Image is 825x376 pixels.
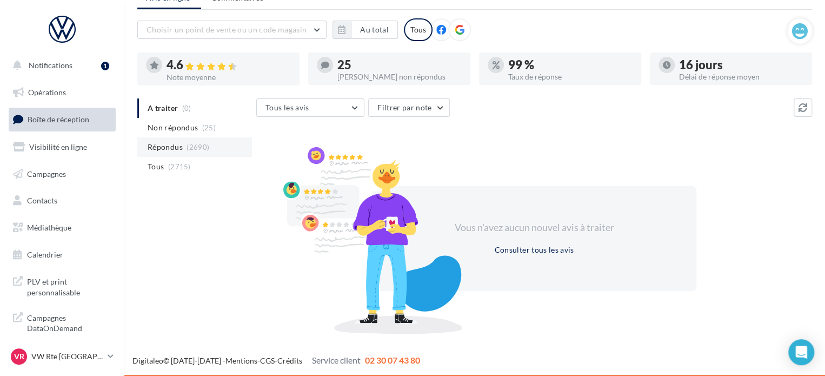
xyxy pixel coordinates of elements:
span: Campagnes DataOnDemand [27,311,111,334]
a: Digitaleo [132,356,163,365]
span: Campagnes [27,169,66,178]
div: Open Intercom Messenger [788,339,814,365]
button: Tous les avis [256,98,364,117]
span: (2690) [187,143,209,151]
div: 16 jours [679,59,803,71]
a: VR VW Rte [GEOGRAPHIC_DATA] [9,346,116,367]
a: Mentions [225,356,257,365]
a: Crédits [277,356,302,365]
button: Notifications 1 [6,54,114,77]
div: Vous n'avez aucun nouvel avis à traiter [441,221,627,235]
span: Service client [312,355,361,365]
button: Consulter tous les avis [490,243,578,256]
button: Choisir un point de vente ou un code magasin [137,21,327,39]
span: Boîte de réception [28,115,89,124]
span: Médiathèque [27,223,71,232]
a: Campagnes DataOnDemand [6,306,118,338]
button: Filtrer par note [368,98,450,117]
div: 4.6 [167,59,291,71]
a: Médiathèque [6,216,118,239]
div: Tous [404,18,433,41]
span: Opérations [28,88,66,97]
span: Visibilité en ligne [29,142,87,151]
a: Campagnes [6,163,118,186]
span: Contacts [27,196,57,205]
button: Au total [332,21,398,39]
div: 1 [101,62,109,70]
a: Contacts [6,189,118,212]
span: Choisir un point de vente ou un code magasin [147,25,307,34]
a: Opérations [6,81,118,104]
span: Répondus [148,142,183,153]
a: CGS [260,356,275,365]
a: PLV et print personnalisable [6,270,118,302]
div: 25 [337,59,462,71]
button: Au total [351,21,398,39]
span: Tous les avis [265,103,309,112]
div: Taux de réponse [508,73,633,81]
span: Non répondus [148,122,198,133]
div: [PERSON_NAME] non répondus [337,73,462,81]
a: Calendrier [6,243,118,266]
p: VW Rte [GEOGRAPHIC_DATA] [31,351,103,362]
span: (2715) [168,162,191,171]
a: Boîte de réception [6,108,118,131]
span: Tous [148,161,164,172]
span: Notifications [29,61,72,70]
div: Délai de réponse moyen [679,73,803,81]
a: Visibilité en ligne [6,136,118,159]
span: Calendrier [27,250,63,259]
span: 02 30 07 43 80 [365,355,420,365]
span: © [DATE]-[DATE] - - - [132,356,420,365]
span: PLV et print personnalisable [27,274,111,298]
span: (25) [202,123,216,132]
div: Note moyenne [167,74,291,81]
div: 99 % [508,59,633,71]
span: VR [14,351,24,362]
